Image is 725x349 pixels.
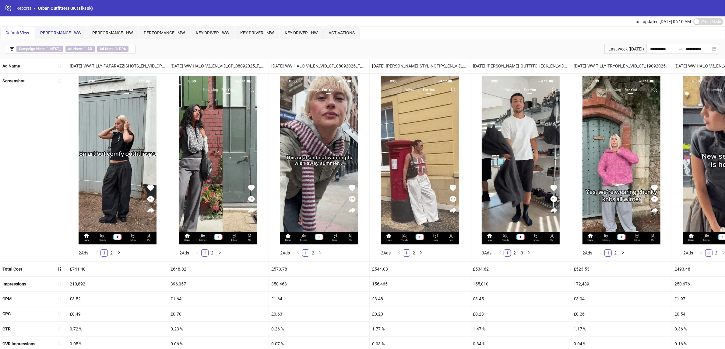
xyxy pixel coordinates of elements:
[713,249,720,257] li: 2
[2,296,12,301] b: CPM
[95,251,99,254] span: left
[604,44,646,54] div: Last week ([DATE])
[381,76,459,244] img: Screenshot 1844586860786913
[269,262,369,276] div: £573.78
[470,292,571,306] div: £3.45
[470,262,571,276] div: £534.62
[58,297,62,301] span: sort-ascending
[144,30,185,35] span: PERFORMANCE - MW
[2,341,35,346] b: CVR Impressions
[597,249,604,257] li: Previous Page
[619,249,626,257] button: right
[417,249,425,257] button: right
[470,277,571,291] div: 155,010
[511,250,518,256] a: 2
[317,249,324,257] li: Next Page
[496,249,504,257] li: Previous Page
[115,249,122,257] li: Next Page
[504,250,511,256] a: 1
[269,59,369,73] div: [DATE]-WW-HALO-V4_EN_VID_CP_08092025_F_CC_SC24_USP4_WW
[285,30,318,35] span: KEY DRIVER - HW
[269,306,369,321] div: £0.63
[67,292,168,306] div: £3.52
[50,47,61,51] b: NEST_
[698,249,705,257] li: Previous Page
[67,262,168,276] div: £741.40
[2,267,22,271] b: Total Cost
[396,249,403,257] button: left
[295,249,302,257] li: Previous Page
[410,250,417,256] a: 2
[117,251,121,254] span: right
[38,6,93,11] span: Urban Outfitters UK (TikTok)
[633,19,691,24] span: Last updated [DATE] 06:10 AM
[2,311,11,316] b: CPC
[216,249,223,257] button: right
[168,277,269,291] div: 396,057
[317,249,324,257] button: right
[571,277,672,291] div: 172,489
[194,249,201,257] li: Previous Page
[571,262,672,276] div: £523.53
[504,249,511,257] li: 1
[209,250,216,256] a: 2
[179,76,257,244] img: Screenshot 1843340564676609
[269,322,369,336] div: 0.26 %
[417,249,425,257] li: Next Page
[101,250,107,256] a: 1
[58,267,62,271] span: sort-descending
[482,251,491,255] span: 3 Ads
[79,76,157,244] img: Screenshot 1843525744992433
[403,249,410,257] li: 1
[706,250,712,256] a: 1
[319,251,322,254] span: right
[496,249,504,257] button: left
[571,59,672,73] div: [DATE]-WW-TILLY-TRYON_EN_VID_CP_19092025_F_NSN_SC7_USP10_WW
[58,64,62,68] span: sort-ascending
[329,30,355,35] span: ACTIVATIONS
[40,30,81,35] span: PERFORMANCE - WW
[370,306,470,321] div: £0.20
[698,249,705,257] button: left
[605,250,611,256] a: 1
[2,327,11,331] b: CTR
[527,251,531,254] span: right
[518,249,526,257] li: 3
[58,79,62,83] span: sort-ascending
[370,277,470,291] div: 156,465
[34,5,36,12] li: /
[571,322,672,336] div: 1.17 %
[79,251,88,255] span: 2 Ads
[100,47,114,51] b: Ad Name
[280,251,290,255] span: 2 Ads
[482,76,560,244] img: Screenshot 1844779546722625
[19,47,45,51] b: Campaign Name
[216,249,223,257] li: Next Page
[168,262,269,276] div: £648.82
[597,249,604,257] button: left
[58,282,62,286] span: sort-ascending
[571,306,672,321] div: £0.26
[196,251,199,254] span: left
[370,322,470,336] div: 1.77 %
[93,249,100,257] button: left
[67,59,168,73] div: [DATE]-WW-TILLY-PAPARAZZISHOTS_EN_VID_CP_17092025_F_NSN_SC24_USP9_WW
[194,249,201,257] button: left
[526,249,533,257] button: right
[108,250,115,256] a: 2
[58,341,62,346] span: sort-ascending
[582,251,592,255] span: 2 Ads
[168,59,269,73] div: [DATE]-WW-HALO-V2_EN_VID_CP_08092025_F_CC_SC24_USP4_WW
[168,306,269,321] div: £0.70
[100,249,108,257] li: 1
[302,250,309,256] a: 1
[297,251,300,254] span: left
[295,249,302,257] button: left
[68,47,83,51] b: Ad Name
[269,292,369,306] div: £1.64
